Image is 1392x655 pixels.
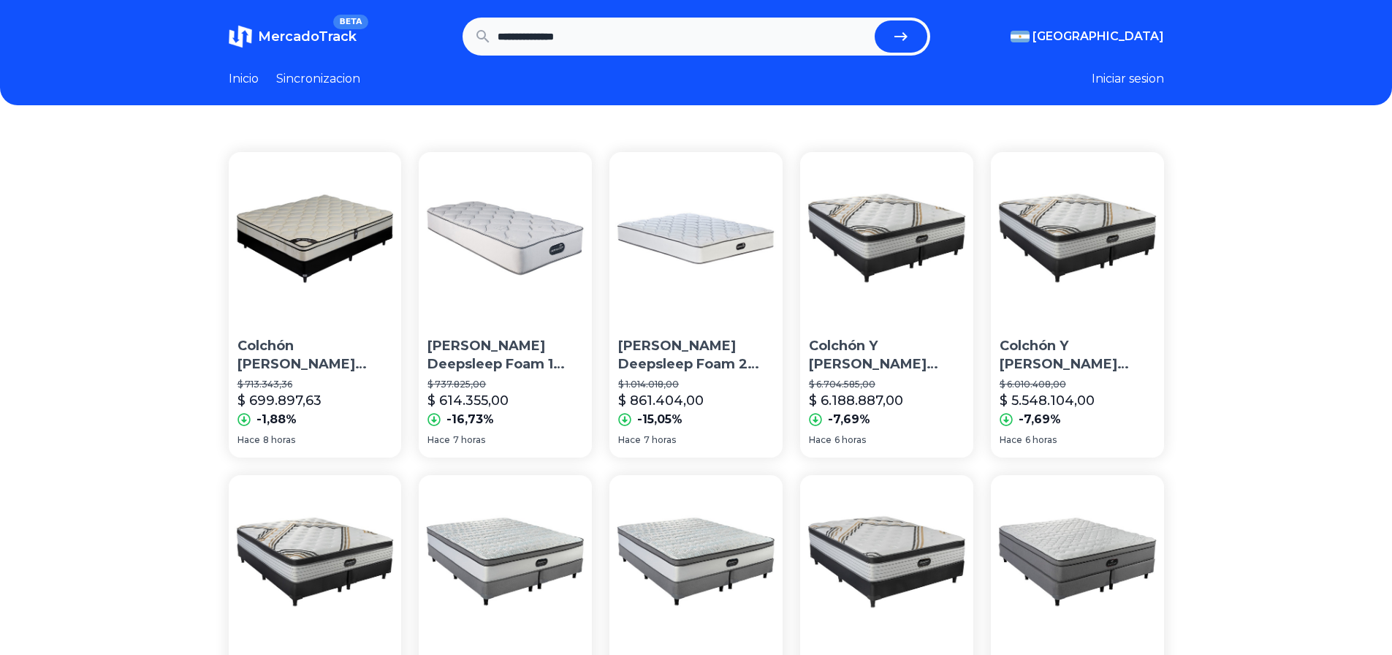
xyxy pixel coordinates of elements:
p: $ 1.014.018,00 [618,379,774,390]
p: -16,73% [446,411,494,428]
img: Colchón Y Sommier Simmons Beautyrest Gold 2 Queen 190x160 [229,475,402,648]
span: 6 horas [1025,434,1057,446]
p: $ 614.355,00 [427,390,509,411]
a: MercadoTrackBETA [229,25,357,48]
a: Sincronizacion [276,70,360,88]
p: $ 713.343,36 [237,379,393,390]
img: MercadoTrack [229,25,252,48]
span: 7 horas [644,434,676,446]
p: $ 737.825,00 [427,379,583,390]
a: Colchón Y Sommier Simmons Beautyrest Gold King 200x180Colchón Y [PERSON_NAME] Beautyrest Gold Kin... [991,152,1164,458]
img: Colchón Sommier Simmons Backcare Hotel Bilt 2 Plazas 190x140 [229,152,402,325]
a: Colchón Sommier Simmons Backcare Hotel Bilt 2 Plazas 190x140Colchón [PERSON_NAME] Backcare Hotel ... [229,152,402,458]
p: $ 6.704.585,00 [809,379,965,390]
img: Colchón Y Sommier Simmons Backcare 2 Plazas Queen 200x160 [991,475,1164,648]
span: Hace [809,434,832,446]
img: Argentina [1011,31,1030,42]
p: -7,69% [828,411,870,428]
p: $ 6.188.887,00 [809,390,903,411]
p: -15,05% [637,411,682,428]
a: Colchón Simmons Deepsleep Foam 1 Plaza 190x90[PERSON_NAME] Deepsleep Foam 1 Plaza 190x90$ 737.825... [419,152,592,458]
img: Colchón Y Sommier Simmons Beautyrest Gold 2 Plazas 190x150 [800,475,973,648]
p: Colchón Y [PERSON_NAME] Beautyrest Gold King 200x180 [1000,337,1155,374]
p: $ 5.548.104,00 [1000,390,1095,411]
p: Colchón [PERSON_NAME] Backcare Hotel Bilt 2 Plazas 190x140 [237,337,393,374]
span: Hace [427,434,450,446]
span: Hace [1000,434,1022,446]
span: [GEOGRAPHIC_DATA] [1032,28,1164,45]
p: -1,88% [256,411,297,428]
img: Colchón Y Sommier Simmons Beautyrest Silver 2 Plazas King 20 [609,475,783,648]
p: $ 861.404,00 [618,390,704,411]
p: $ 699.897,63 [237,390,322,411]
span: 6 horas [834,434,866,446]
p: $ 6.010.408,00 [1000,379,1155,390]
img: Colchón Simmons Deepsleep Foam 2 Plazas 190x140 [609,152,783,325]
span: Hace [618,434,641,446]
span: MercadoTrack [258,29,357,45]
span: 8 horas [263,434,295,446]
img: Colchón Simmons Deepsleep Foam 1 Plaza 190x90 [419,152,592,325]
p: Colchón Y [PERSON_NAME] Beautyrest Gold 2 King 200x200 [809,337,965,374]
span: 7 horas [453,434,485,446]
img: Colchón Y Sommier Simmons Beautyrest Gold King 200x180 [991,152,1164,325]
span: BETA [333,15,368,29]
span: Hace [237,434,260,446]
img: Colchón Y Sommier Simmons Beautyrest Silver 2 Plazas King 20 [419,475,592,648]
img: Colchón Y Sommier Simmons Beautyrest Gold 2 King 200x200 [800,152,973,325]
p: -7,69% [1019,411,1061,428]
p: [PERSON_NAME] Deepsleep Foam 1 Plaza 190x90 [427,337,583,374]
p: [PERSON_NAME] Deepsleep Foam 2 Plazas 190x140 [618,337,774,374]
button: Iniciar sesion [1092,70,1164,88]
a: Colchón Simmons Deepsleep Foam 2 Plazas 190x140[PERSON_NAME] Deepsleep Foam 2 Plazas 190x140$ 1.0... [609,152,783,458]
a: Inicio [229,70,259,88]
a: Colchón Y Sommier Simmons Beautyrest Gold 2 King 200x200Colchón Y [PERSON_NAME] Beautyrest Gold 2... [800,152,973,458]
button: [GEOGRAPHIC_DATA] [1011,28,1164,45]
